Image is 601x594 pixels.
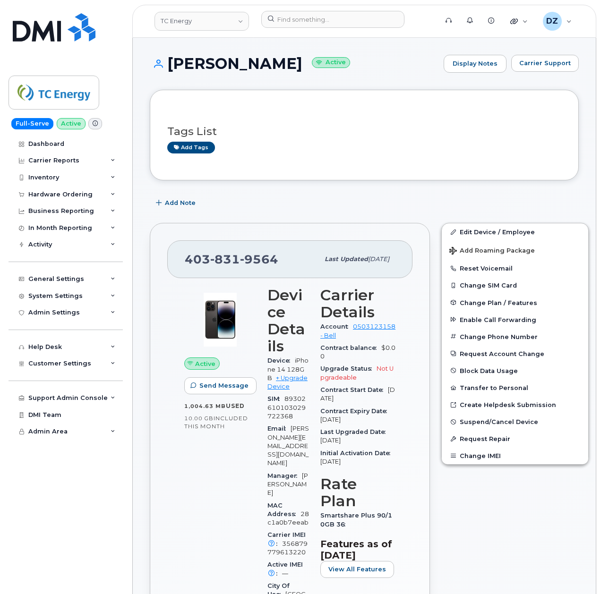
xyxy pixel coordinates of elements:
[442,362,588,379] button: Block Data Usage
[185,252,278,266] span: 403
[282,570,288,577] span: —
[226,402,245,409] span: used
[210,252,240,266] span: 831
[320,407,392,415] span: Contract Expiry Date
[442,240,588,260] button: Add Roaming Package
[312,57,350,68] small: Active
[150,55,439,72] h1: [PERSON_NAME]
[165,198,196,207] span: Add Note
[320,365,394,381] span: Not Upgradeable
[444,55,507,73] a: Display Notes
[442,379,588,396] button: Transfer to Personal
[320,365,377,372] span: Upgrade Status
[320,475,395,509] h3: Rate Plan
[442,396,588,413] a: Create Helpdesk Submission
[267,357,295,364] span: Device
[442,223,588,240] a: Edit Device / Employee
[267,395,284,402] span: SIM
[267,357,309,382] span: iPhone 14 128GB
[320,416,341,423] span: [DATE]
[184,415,248,430] span: included this month
[320,344,381,351] span: Contract balance
[184,377,257,394] button: Send Message
[184,403,226,409] span: 1,004.63 MB
[267,531,306,547] span: Carrier IMEI
[442,430,588,447] button: Request Repair
[320,287,395,321] h3: Carrier Details
[519,59,571,68] span: Carrier Support
[267,561,303,577] span: Active IMEI
[442,447,588,464] button: Change IMEI
[320,323,353,330] span: Account
[167,142,215,153] a: Add tags
[460,316,536,323] span: Enable Call Forwarding
[320,428,390,435] span: Last Upgraded Date
[560,553,594,587] iframe: Messenger Launcher
[328,565,386,574] span: View All Features
[325,255,368,263] span: Last updated
[240,252,278,266] span: 9564
[320,323,395,339] a: 0503123158 - Bell
[320,450,395,457] span: Initial Activation Date
[199,381,249,390] span: Send Message
[442,328,588,345] button: Change Phone Number
[267,502,300,518] span: MAC Address
[267,374,308,390] a: + Upgrade Device
[267,287,309,355] h3: Device Details
[320,538,395,561] h3: Features as of [DATE]
[320,512,392,527] span: Smartshare Plus 90/10GB 36
[184,415,214,422] span: 10.00 GB
[167,126,561,137] h3: Tags List
[267,540,308,556] span: 356879779613220
[442,311,588,328] button: Enable Call Forwarding
[192,291,249,348] img: image20231002-3703462-njx0qo.jpeg
[267,425,291,432] span: Email
[267,425,309,467] span: [PERSON_NAME][EMAIL_ADDRESS][DOMAIN_NAME]
[460,418,538,425] span: Suspend/Cancel Device
[195,359,215,368] span: Active
[150,195,204,212] button: Add Note
[442,260,588,277] button: Reset Voicemail
[267,395,306,420] span: 89302610103029722368
[267,472,302,479] span: Manager
[320,437,341,444] span: [DATE]
[320,386,388,393] span: Contract Start Date
[442,413,588,430] button: Suspend/Cancel Device
[320,561,394,578] button: View All Features
[460,299,537,306] span: Change Plan / Features
[442,345,588,362] button: Request Account Change
[267,472,308,497] span: [PERSON_NAME]
[368,255,389,263] span: [DATE]
[442,277,588,294] button: Change SIM Card
[442,294,588,311] button: Change Plan / Features
[511,55,579,72] button: Carrier Support
[320,458,341,465] span: [DATE]
[449,247,535,256] span: Add Roaming Package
